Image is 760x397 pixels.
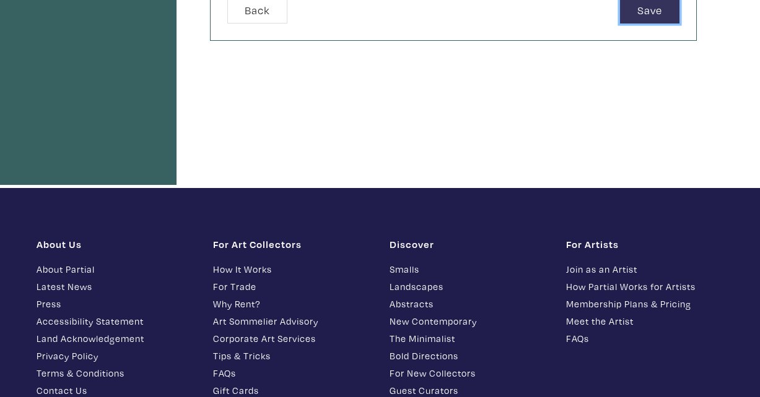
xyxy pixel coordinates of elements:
[213,297,371,311] a: Why Rent?
[390,314,548,328] a: New Contemporary
[213,331,371,346] a: Corporate Art Services
[213,314,371,328] a: Art Sommelier Advisory
[566,262,724,276] a: Join as an Artist
[390,297,548,311] a: Abstracts
[213,262,371,276] a: How It Works
[37,366,194,380] a: Terms & Conditions
[566,297,724,311] a: Membership Plans & Pricing
[213,238,371,250] h1: For Art Collectors
[37,280,194,294] a: Latest News
[566,314,724,328] a: Meet the Artist
[566,331,724,346] a: FAQs
[213,366,371,380] a: FAQs
[390,349,548,363] a: Bold Directions
[566,238,724,250] h1: For Artists
[390,366,548,380] a: For New Collectors
[390,331,548,346] a: The Minimalist
[37,297,194,311] a: Press
[566,280,724,294] a: How Partial Works for Artists
[213,280,371,294] a: For Trade
[390,262,548,276] a: Smalls
[390,238,548,250] h1: Discover
[37,349,194,363] a: Privacy Policy
[390,280,548,294] a: Landscapes
[213,349,371,363] a: Tips & Tricks
[37,331,194,346] a: Land Acknowledgement
[37,262,194,276] a: About Partial
[37,238,194,250] h1: About Us
[37,314,194,328] a: Accessibility Statement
